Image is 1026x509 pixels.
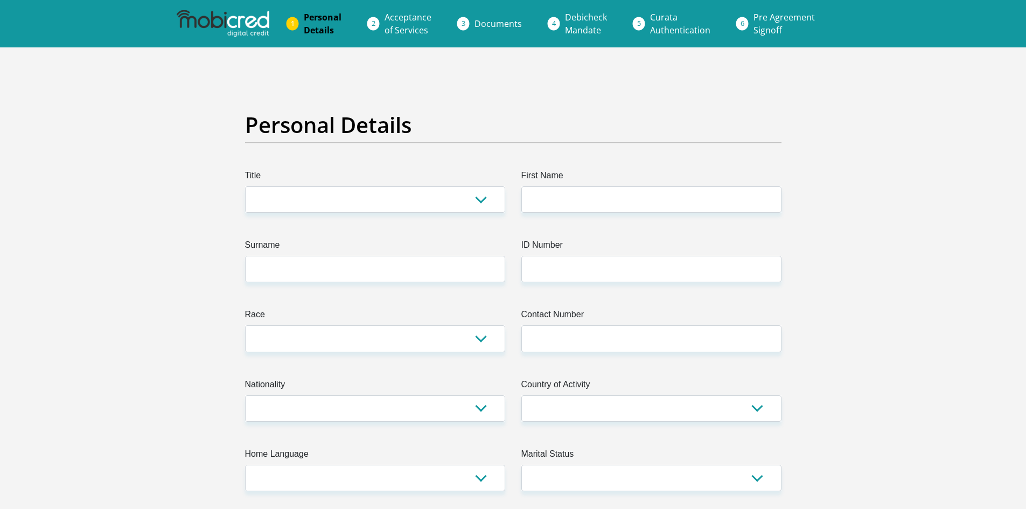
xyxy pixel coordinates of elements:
label: Marital Status [521,448,781,465]
input: ID Number [521,256,781,282]
a: Documents [466,13,531,34]
span: Documents [474,18,522,30]
label: Country of Activity [521,378,781,395]
span: Curata Authentication [650,11,710,36]
label: Title [245,169,505,186]
label: Race [245,308,505,325]
label: ID Number [521,239,781,256]
img: mobicred logo [177,10,269,37]
span: Pre Agreement Signoff [753,11,815,36]
label: Surname [245,239,505,256]
h2: Personal Details [245,112,781,138]
label: Nationality [245,378,505,395]
label: Contact Number [521,308,781,325]
a: Acceptanceof Services [376,6,440,41]
span: Acceptance of Services [385,11,431,36]
a: DebicheckMandate [556,6,616,41]
a: Pre AgreementSignoff [745,6,823,41]
a: PersonalDetails [295,6,350,41]
label: First Name [521,169,781,186]
span: Personal Details [304,11,341,36]
span: Debicheck Mandate [565,11,607,36]
input: Contact Number [521,325,781,352]
input: Surname [245,256,505,282]
input: First Name [521,186,781,213]
label: Home Language [245,448,505,465]
a: CurataAuthentication [641,6,719,41]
